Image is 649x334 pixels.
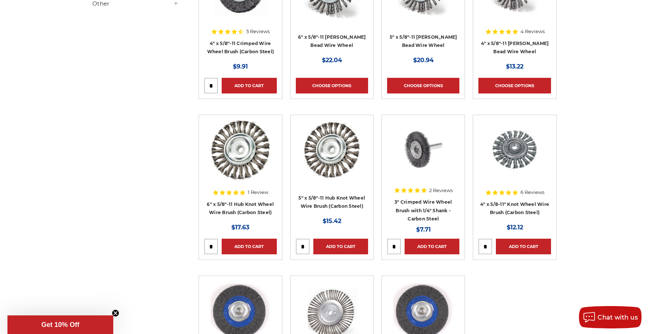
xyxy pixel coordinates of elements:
a: Add to Cart [222,239,276,254]
span: $13.22 [506,63,523,70]
span: $22.04 [322,57,342,64]
span: Get 10% Off [41,321,79,328]
div: Get 10% OffClose teaser [7,315,113,334]
a: 3" Crimped Wire Wheel Brush with 1/4" Shank - Carbon Steel [395,199,452,222]
span: 4 Reviews [520,29,545,34]
a: Choose Options [387,78,459,93]
a: Add to Cart [496,239,551,254]
a: 5" x 5/8"-11 Hub Knot Wheel Wire Brush (Carbon Steel) [298,195,365,209]
span: $9.91 [233,63,248,70]
span: $17.63 [231,224,249,231]
a: 5" x 5/8"-11 [PERSON_NAME] Bead Wire Wheel [390,34,457,48]
img: 4" x 1/2" x 5/8"-11 Hub Knot Wheel Wire Brush [485,120,545,180]
a: 6" x 5/8"-11 [PERSON_NAME] Bead Wire Wheel [298,34,366,48]
a: Add to Cart [222,78,276,93]
span: $20.94 [413,57,434,64]
a: 5" x 5/8"-11 Hub Knot Wheel Wire Brush (Carbon Steel) [296,120,368,193]
span: $12.12 [507,224,523,231]
span: 5 Reviews [246,29,270,34]
span: 1 Review [248,190,268,195]
a: 4" x 5/8"-11 [PERSON_NAME] Bead Wire Wheel [481,41,549,55]
button: Close teaser [112,309,119,317]
img: 3" Crimped Carbon Steel Wire Wheel Brush with 1/4" Shank [393,120,453,180]
a: 4" x 5/8"-11 Crimped Wire Wheel Brush (Carbon Steel) [207,41,274,55]
a: 6" x 5/8"-11 Hub Knot Wheel Wire Brush (Carbon Steel) [204,120,276,193]
a: Choose Options [296,78,368,93]
span: Chat with us [598,314,638,321]
img: 6" x 5/8"-11 Hub Knot Wheel Wire Brush (Carbon Steel) [211,120,270,180]
a: 3" Crimped Carbon Steel Wire Wheel Brush with 1/4" Shank [387,120,459,193]
a: Add to Cart [313,239,368,254]
span: 2 Reviews [429,188,453,193]
a: Choose Options [478,78,551,93]
img: 5" x 5/8"-11 Hub Knot Wheel Wire Brush (Carbon Steel) [301,120,362,180]
a: Add to Cart [405,239,459,254]
a: 4" x 5/8-11" Knot Wheel Wire Brush (Carbon Steel) [480,201,549,216]
span: 6 Reviews [520,190,544,195]
button: Chat with us [579,306,642,328]
span: $15.42 [323,217,341,225]
a: 4" x 1/2" x 5/8"-11 Hub Knot Wheel Wire Brush [478,120,551,193]
span: $7.71 [416,226,431,233]
a: 6" x 5/8"-11 Hub Knot Wheel Wire Brush (Carbon Steel) [207,201,274,216]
